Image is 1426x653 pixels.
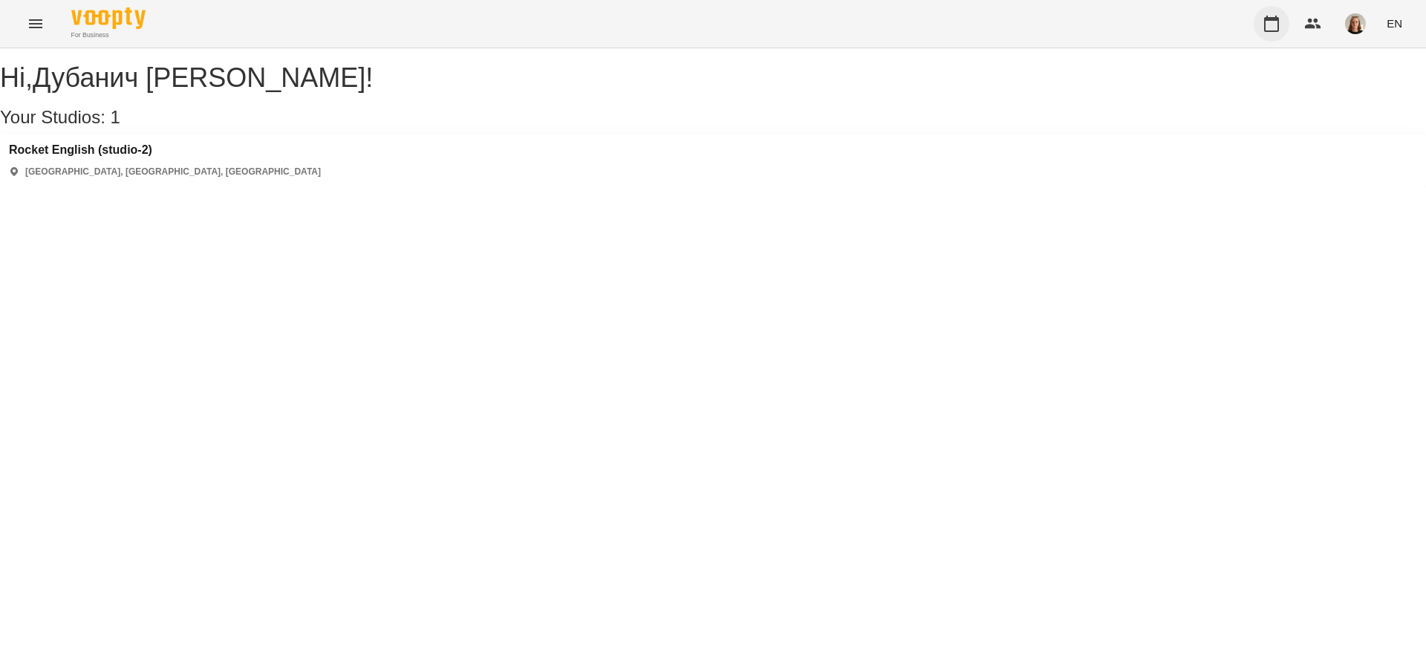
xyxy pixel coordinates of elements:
[71,30,146,40] span: For Business
[18,6,53,42] button: Menu
[1345,13,1366,34] img: e463ab4db9d2a11d631212325630ef6a.jpeg
[111,107,120,127] span: 1
[1381,10,1408,37] button: EN
[9,143,321,157] a: Rocket English (studio-2)
[1387,16,1402,31] span: EN
[71,7,146,29] img: Voopty Logo
[25,166,321,178] p: [GEOGRAPHIC_DATA], [GEOGRAPHIC_DATA], [GEOGRAPHIC_DATA]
